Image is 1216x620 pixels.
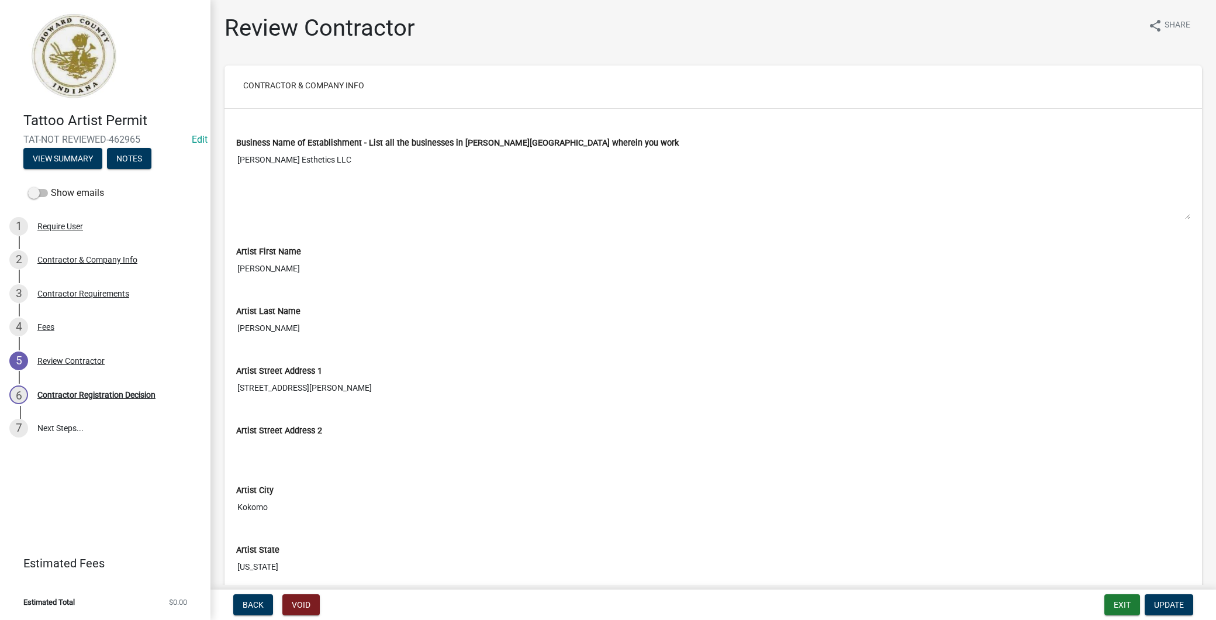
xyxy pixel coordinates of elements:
[37,391,156,399] div: Contractor Registration Decision
[9,352,28,370] div: 5
[107,148,151,169] button: Notes
[233,594,273,615] button: Back
[1154,600,1184,609] span: Update
[236,427,322,435] label: Artist Street Address 2
[107,154,151,164] wm-modal-confirm: Notes
[9,217,28,236] div: 1
[192,134,208,145] wm-modal-confirm: Edit Application Number
[9,419,28,438] div: 7
[1165,19,1190,33] span: Share
[9,385,28,404] div: 6
[224,14,415,42] h1: Review Contractor
[23,134,187,145] span: TAT-NOT REVIEWED-462965
[37,256,137,264] div: Contractor & Company Info
[236,487,274,495] label: Artist City
[37,323,54,331] div: Fees
[28,186,104,200] label: Show emails
[282,594,320,615] button: Void
[37,222,83,230] div: Require User
[9,318,28,336] div: 4
[234,75,374,96] button: Contractor & Company Info
[236,367,322,376] label: Artist Street Address 1
[1139,14,1200,37] button: shareShare
[23,154,102,164] wm-modal-confirm: Summary
[236,149,1190,220] textarea: [PERSON_NAME] Esthetics LLC
[9,552,192,575] a: Estimated Fees
[236,546,279,554] label: Artist State
[23,12,123,100] img: Howard County, Indiana
[243,600,264,609] span: Back
[37,357,105,365] div: Review Contractor
[37,290,129,298] div: Contractor Requirements
[1148,19,1162,33] i: share
[1145,594,1193,615] button: Update
[169,598,187,606] span: $0.00
[23,112,201,129] h4: Tattoo Artist Permit
[1104,594,1140,615] button: Exit
[23,148,102,169] button: View Summary
[9,250,28,269] div: 2
[236,248,301,256] label: Artist First Name
[9,284,28,303] div: 3
[236,139,679,147] label: Business Name of Establishment - List all the businesses in [PERSON_NAME][GEOGRAPHIC_DATA] wherei...
[236,308,300,316] label: Artist Last Name
[23,598,75,606] span: Estimated Total
[192,134,208,145] a: Edit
